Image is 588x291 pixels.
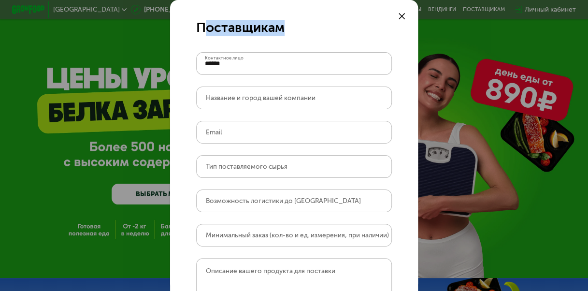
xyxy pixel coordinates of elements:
[196,20,392,36] div: Поставщикам
[206,130,222,134] label: Email
[206,233,389,237] label: Минимальный заказ (кол-во и ед. измерения, при наличии)
[206,267,335,275] label: Описание вашего продукта для поставки
[206,199,361,203] label: Возможность логистики до [GEOGRAPHIC_DATA]
[206,164,287,169] label: Тип поставляемого сырья
[205,56,244,60] label: Контактное лицо
[206,96,316,100] label: Название и город вашей компании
